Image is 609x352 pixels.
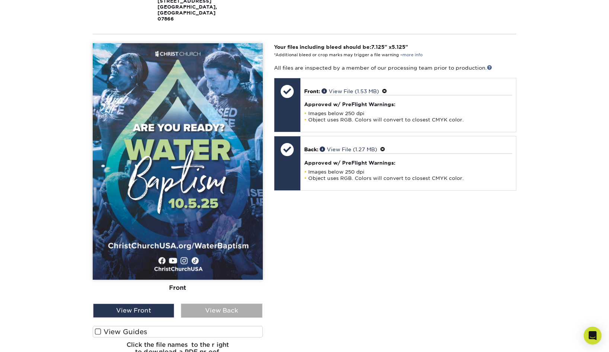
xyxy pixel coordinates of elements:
[274,53,423,57] small: *Additional bleed or crop marks may trigger a file warning –
[402,53,423,57] a: more info
[304,101,512,107] h4: Approved w/ PreFlight Warnings:
[304,88,320,94] span: Front:
[2,329,63,349] iframe: Google Customer Reviews
[93,304,174,318] div: View Front
[371,44,385,50] span: 7.125
[274,44,408,50] strong: Your files including bleed should be: " x "
[304,160,512,166] h4: Approved w/ PreFlight Warnings:
[320,146,377,152] a: View File (1.27 MB)
[93,280,263,296] div: Front
[584,327,602,345] div: Open Intercom Messenger
[392,44,405,50] span: 5.125
[304,175,512,181] li: Object uses RGB. Colors will convert to closest CMYK color.
[304,146,318,152] span: Back:
[304,169,512,175] li: Images below 250 dpi
[322,88,379,94] a: View File (1.53 MB)
[304,117,512,123] li: Object uses RGB. Colors will convert to closest CMYK color.
[181,304,262,318] div: View Back
[274,64,516,72] p: All files are inspected by a member of our processing team prior to production.
[93,326,263,337] label: View Guides
[304,110,512,117] li: Images below 250 dpi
